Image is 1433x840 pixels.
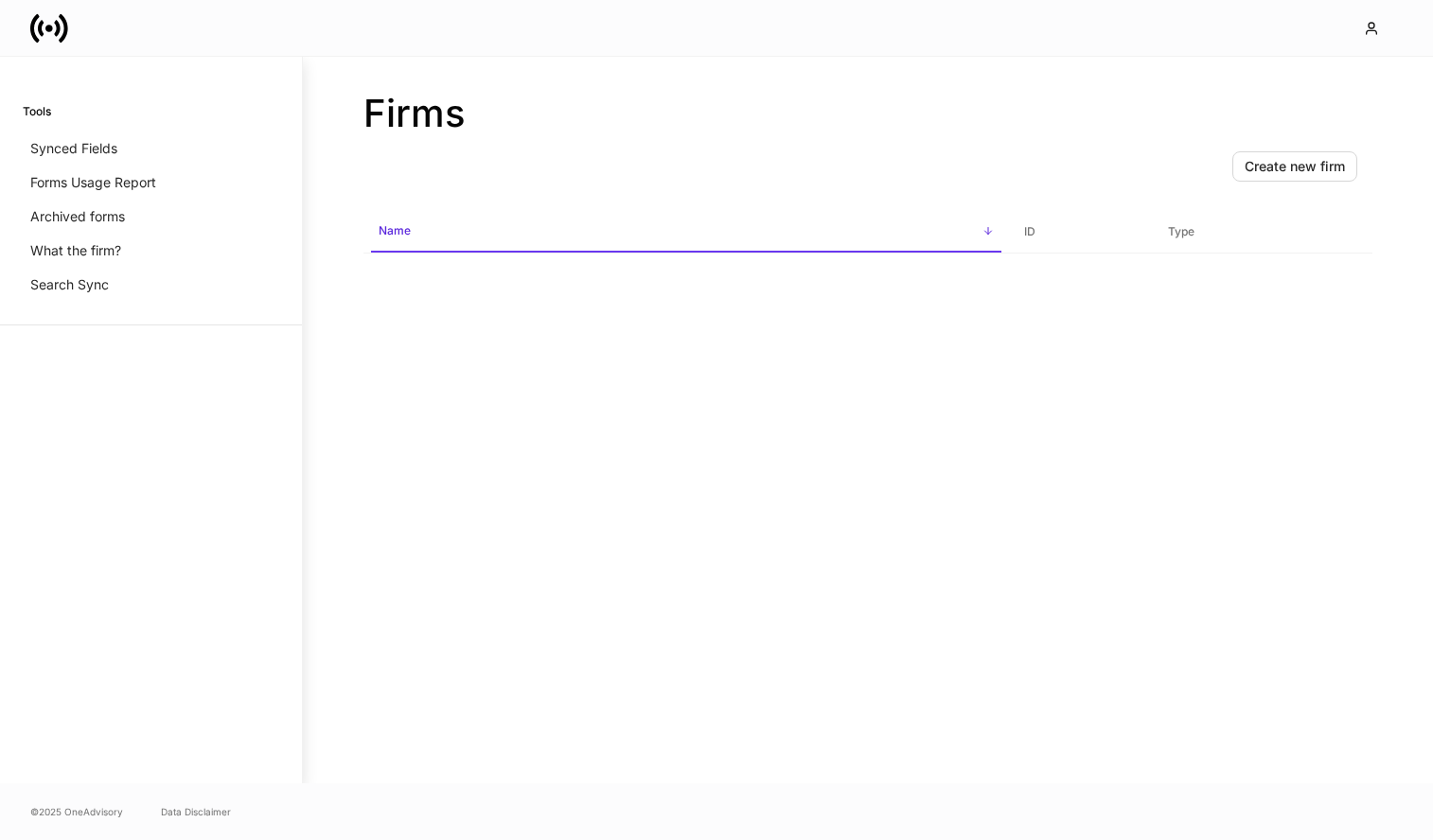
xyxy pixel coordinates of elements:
h6: Name [379,221,411,239]
p: What the firm? [30,241,121,260]
h6: Type [1168,222,1194,240]
span: Name [371,212,1001,253]
a: Data Disclaimer [161,804,231,819]
p: Search Sync [30,275,109,294]
a: Synced Fields [23,131,279,166]
p: Archived forms [30,207,125,226]
span: Type [1160,213,1365,252]
a: Forms Usage Report [23,166,279,200]
p: Synced Fields [30,139,117,158]
span: © 2025 OneAdvisory [30,804,123,819]
p: Forms Usage Report [30,173,156,192]
a: Search Sync [23,268,279,302]
h2: Firms [363,91,1372,136]
a: What the firm? [23,234,279,268]
h6: ID [1024,222,1035,240]
button: Create new firm [1232,151,1357,182]
span: ID [1017,213,1145,252]
div: Create new firm [1245,157,1345,176]
a: Archived forms [23,200,279,234]
h6: Tools [23,102,51,120]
